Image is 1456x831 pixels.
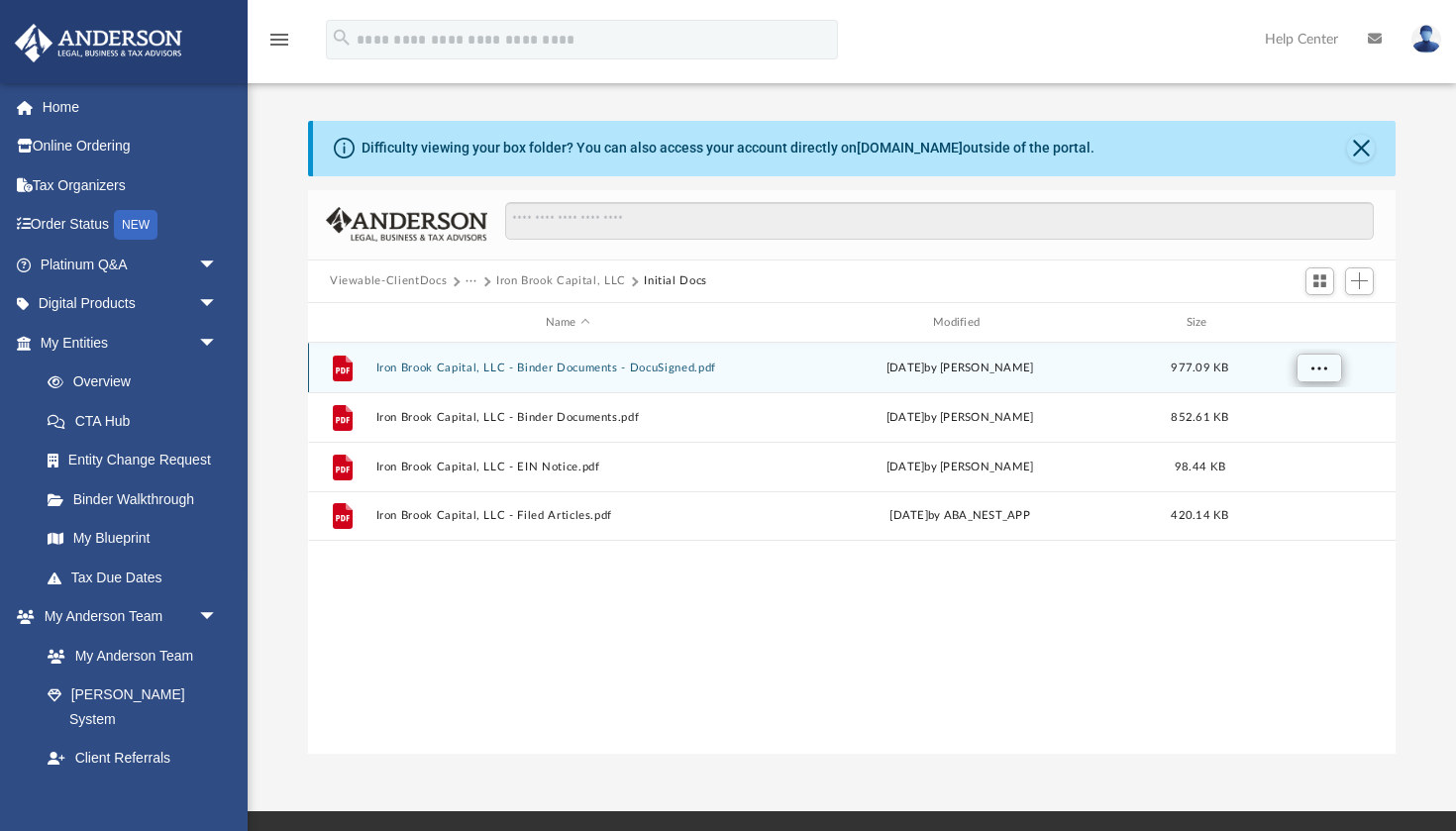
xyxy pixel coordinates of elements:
[14,127,248,166] a: Online Ordering
[375,314,760,332] div: Name
[1248,314,1387,332] div: id
[886,363,925,373] span: [DATE]
[1297,354,1342,383] button: More options
[330,272,447,290] button: Viewable-ClientDocs
[376,461,760,473] button: Iron Brook Capital, LLC - EIN Notice.pdf
[28,558,248,597] a: Tax Due Dates
[769,459,1152,476] div: by [PERSON_NAME]
[769,508,1152,526] div: [DATE] by ABA_NEST_APP
[28,441,248,480] a: Entity Change Request
[198,245,238,285] span: arrow_drop_down
[9,24,188,62] img: Anderson Advisors Platinum Portal
[114,210,157,240] div: NEW
[505,202,1374,240] input: Search files and folders
[466,272,478,290] button: ···
[886,412,925,423] span: [DATE]
[28,636,228,675] a: My Anderson Team
[1171,511,1228,522] span: 420.14 KB
[857,140,963,156] a: [DOMAIN_NAME]
[308,343,1396,754] div: grid
[28,675,238,739] a: [PERSON_NAME] System
[267,28,291,52] i: menu
[14,87,248,127] a: Home
[1175,462,1225,472] span: 98.44 KB
[28,739,238,779] a: Client Referrals
[1345,267,1375,295] button: Add
[331,27,353,49] i: search
[1171,363,1228,373] span: 977.09 KB
[198,284,238,325] span: arrow_drop_down
[362,138,1094,158] div: Difficulty viewing your box folder? You can also access your account directly on outside of the p...
[14,165,248,205] a: Tax Organizers
[14,205,248,246] a: Order StatusNEW
[769,409,1152,427] div: by [PERSON_NAME]
[769,360,1152,377] div: by [PERSON_NAME]
[14,245,248,284] a: Platinum Q&Aarrow_drop_down
[1347,135,1375,162] button: Close
[1161,314,1240,332] div: Size
[376,510,760,523] button: Iron Brook Capital, LLC - Filed Articles.pdf
[28,479,248,519] a: Binder Walkthrough
[768,314,1152,332] div: Modified
[1171,412,1228,423] span: 852.61 KB
[14,284,248,324] a: Digital Productsarrow_drop_down
[198,597,238,638] span: arrow_drop_down
[376,362,760,374] button: Iron Brook Capital, LLC - Binder Documents - DocuSigned.pdf
[28,401,248,441] a: CTA Hub
[1305,267,1335,295] button: Switch to Grid View
[14,323,248,363] a: My Entitiesarrow_drop_down
[267,38,291,52] a: menu
[496,272,626,290] button: Iron Brook Capital, LLC
[376,411,760,424] button: Iron Brook Capital, LLC - Binder Documents.pdf
[1411,25,1441,53] img: User Pic
[14,597,238,637] a: My Anderson Teamarrow_drop_down
[644,272,707,290] button: Initial Docs
[886,462,925,472] span: [DATE]
[28,363,248,402] a: Overview
[28,519,238,559] a: My Blueprint
[198,323,238,364] span: arrow_drop_down
[317,314,366,332] div: id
